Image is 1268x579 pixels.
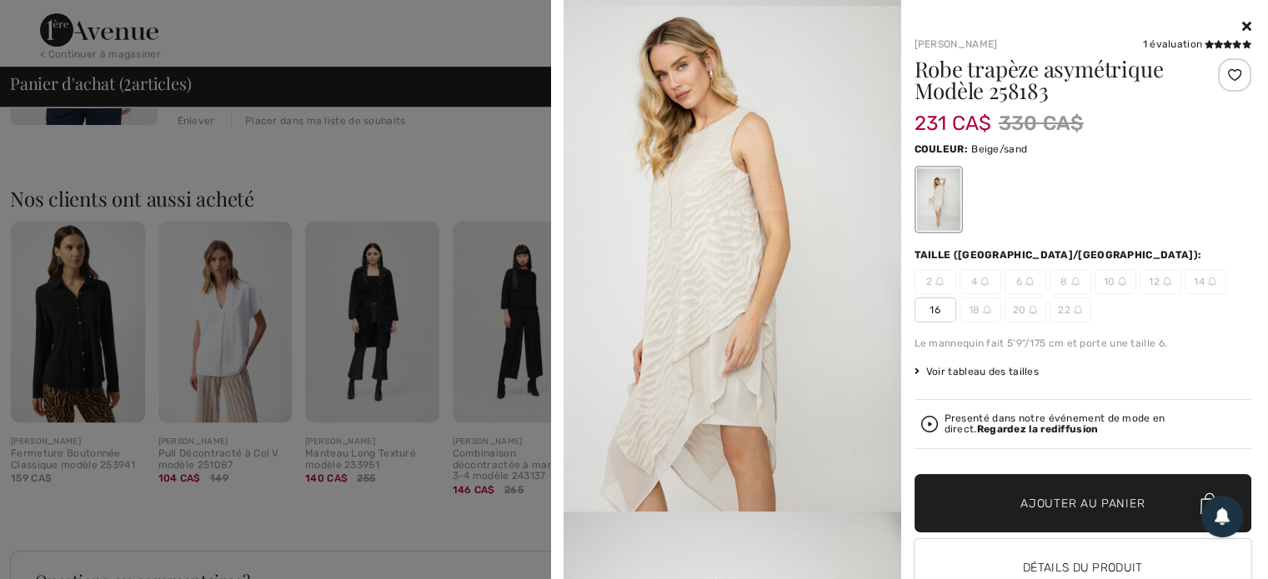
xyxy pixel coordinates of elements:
a: [PERSON_NAME] [915,38,998,50]
div: Le mannequin fait 5'9"/175 cm et porte une taille 6. [915,336,1252,351]
span: 22 [1050,297,1091,322]
span: Voir tableau des tailles [915,364,1040,379]
h1: Robe trapèze asymétrique Modèle 258183 [915,58,1195,102]
img: frank-lyman-dresses-jumpsuits-beige-sand_258183_1_b2de_search.jpg [564,6,901,512]
span: 231 CA$ [915,95,992,135]
span: Ajouter au panier [1020,495,1145,512]
div: Taille ([GEOGRAPHIC_DATA]/[GEOGRAPHIC_DATA]): [915,247,1205,262]
img: ring-m.svg [1163,277,1171,286]
img: ring-m.svg [1118,277,1126,286]
span: 6 [1005,269,1046,294]
img: ring-m.svg [935,277,944,286]
img: Bag.svg [1200,493,1219,515]
img: ring-m.svg [1074,306,1082,314]
span: 18 [960,297,1001,322]
span: 14 [1185,269,1226,294]
div: Presenté dans notre événement de mode en direct. [945,413,1245,435]
span: 16 [915,297,956,322]
span: 330 CA$ [999,108,1084,138]
span: 20 [1005,297,1046,322]
button: Ajouter au panier [915,474,1252,532]
div: Beige/sand [916,168,960,231]
span: 2 [915,269,956,294]
span: 12 [1140,269,1181,294]
img: ring-m.svg [1208,277,1216,286]
span: 4 [960,269,1001,294]
img: Regardez la rediffusion [921,416,938,432]
span: 8 [1050,269,1091,294]
img: ring-m.svg [983,306,991,314]
img: ring-m.svg [1029,306,1037,314]
img: ring-m.svg [980,277,989,286]
img: ring-m.svg [1071,277,1080,286]
strong: Regardez la rediffusion [977,423,1099,435]
span: Couleur: [915,143,968,155]
span: 10 [1095,269,1136,294]
span: Aide [38,12,71,27]
img: ring-m.svg [1025,277,1034,286]
div: 1 évaluation [1143,37,1251,52]
span: Beige/sand [971,143,1027,155]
